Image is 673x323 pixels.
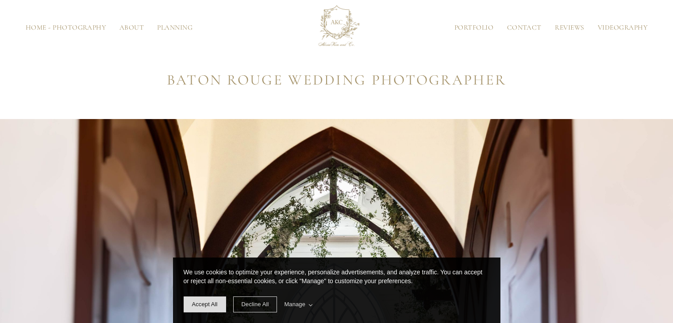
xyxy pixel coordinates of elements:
[184,296,226,312] span: allow cookie message
[500,24,548,31] a: Contact
[548,24,591,31] a: Reviews
[242,301,269,308] span: Decline All
[591,24,654,31] a: Videography
[233,296,277,312] span: deny cookie message
[192,301,218,308] span: Accept All
[150,24,199,31] a: Planning
[77,69,597,92] h1: BAton Rouge WEdding Photographer
[312,4,361,52] img: AlesiaKim and Co.
[173,258,500,323] div: cookieconsent
[184,269,483,285] span: We use cookies to optimize your experience, personalize advertisements, and analyze traffic. You ...
[284,300,312,309] span: Manage
[19,24,113,31] a: Home - Photography
[448,24,500,31] a: Portfolio
[113,24,151,31] a: About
